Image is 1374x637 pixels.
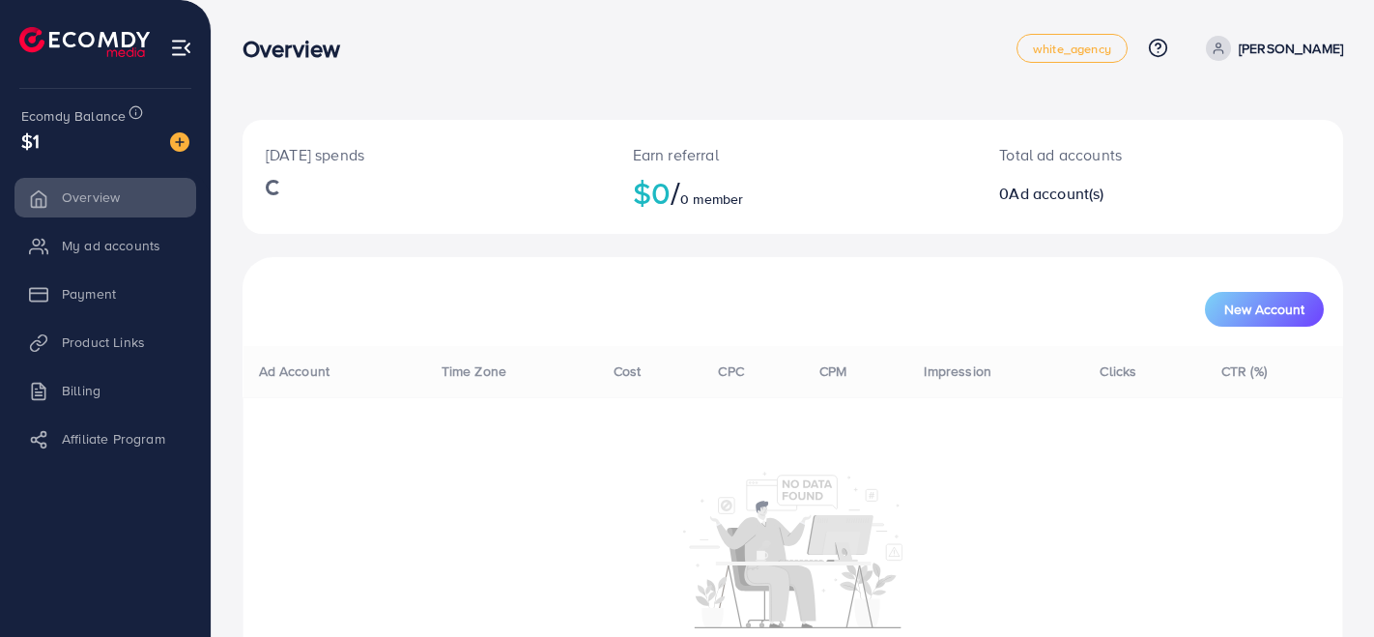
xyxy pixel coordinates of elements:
[633,174,954,211] h2: $0
[633,143,954,166] p: Earn referral
[1016,34,1128,63] a: white_agency
[1198,36,1343,61] a: [PERSON_NAME]
[266,143,587,166] p: [DATE] spends
[243,35,356,63] h3: Overview
[671,170,680,215] span: /
[170,132,189,152] img: image
[21,127,40,155] span: $1
[999,185,1228,203] h2: 0
[1239,37,1343,60] p: [PERSON_NAME]
[1205,292,1324,327] button: New Account
[999,143,1228,166] p: Total ad accounts
[170,37,192,59] img: menu
[1033,43,1111,55] span: white_agency
[1224,303,1304,316] span: New Account
[680,189,743,209] span: 0 member
[19,27,150,57] img: logo
[1009,183,1103,204] span: Ad account(s)
[21,106,126,126] span: Ecomdy Balance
